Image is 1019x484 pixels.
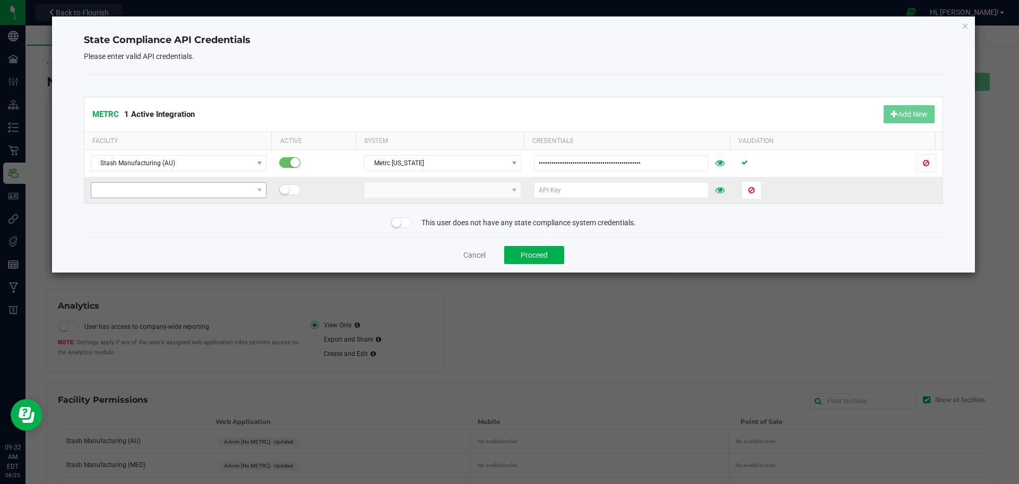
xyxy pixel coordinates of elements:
[92,109,119,119] span: METRC
[92,137,118,145] span: Facility
[280,137,302,145] span: Active
[84,33,944,47] h4: State Compliance API Credentials
[365,156,507,171] span: Metrc [US_STATE]
[962,19,969,32] button: Close
[738,137,774,145] span: Validation
[534,182,709,198] input: API Key
[504,246,564,264] button: Proceed
[364,137,388,145] span: System
[11,399,42,431] iframe: Resource center
[84,53,944,61] h5: Please enter valid API credentials.
[421,217,636,228] span: This user does not have any state compliance system credentials.
[884,105,935,123] button: Add New
[124,109,195,119] span: 1 Active Integration
[532,137,573,145] span: Credentials
[534,155,709,171] input: API Key
[463,250,486,260] button: Cancel
[91,156,253,171] span: Stash Manufacturing (AU)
